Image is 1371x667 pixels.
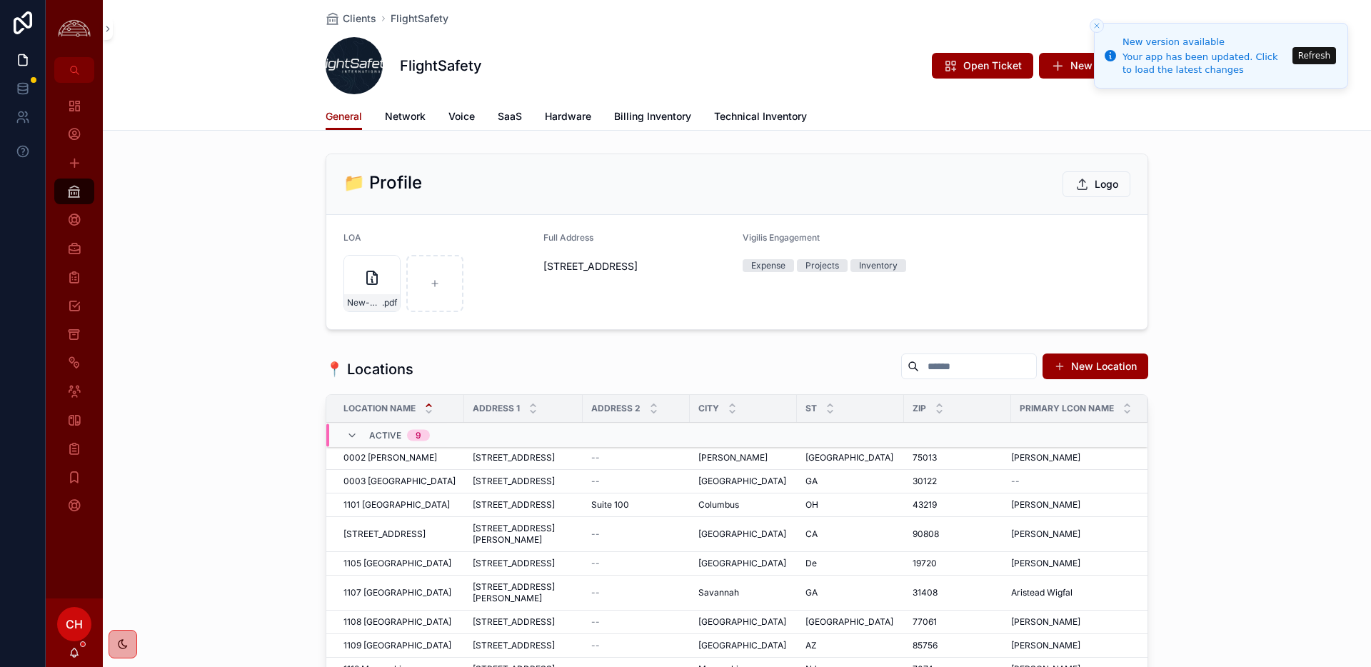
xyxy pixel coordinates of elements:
[1011,616,1080,628] span: [PERSON_NAME]
[543,232,593,243] span: Full Address
[1123,35,1288,49] div: New version available
[805,499,818,511] span: OH
[698,452,768,463] span: [PERSON_NAME]
[591,528,600,540] span: --
[545,104,591,132] a: Hardware
[66,616,83,633] span: CH
[326,359,413,379] h1: 📍 Locations
[698,499,739,511] span: Columbus
[369,430,401,441] span: Active
[473,403,520,414] span: Address 1
[545,109,591,124] span: Hardware
[1011,528,1080,540] span: [PERSON_NAME]
[343,11,376,26] span: Clients
[343,616,451,628] span: 1108 [GEOGRAPHIC_DATA]
[498,104,522,132] a: SaaS
[614,109,691,124] span: Billing Inventory
[805,587,818,598] span: GA
[805,476,818,487] span: GA
[54,18,94,40] img: App logo
[805,403,817,414] span: ST
[913,528,939,540] span: 90808
[343,171,422,194] h2: 📁 Profile
[1292,47,1336,64] button: Refresh
[913,640,938,651] span: 85756
[400,56,482,76] h1: FlightSafety
[1011,558,1080,569] span: [PERSON_NAME]
[1011,640,1080,651] span: [PERSON_NAME]
[385,109,426,124] span: Network
[714,104,807,132] a: Technical Inventory
[1011,587,1073,598] span: Aristead Wigfal
[347,297,382,309] span: New-Socium-LOA
[473,476,555,487] span: [STREET_ADDRESS]
[416,430,421,441] div: 9
[343,452,437,463] span: 0002 [PERSON_NAME]
[805,640,817,651] span: AZ
[382,297,397,309] span: .pdf
[391,11,448,26] a: FlightSafety
[591,616,600,628] span: --
[913,616,937,628] span: 77061
[1095,177,1118,191] span: Logo
[591,640,600,651] span: --
[913,476,937,487] span: 30122
[448,104,475,132] a: Voice
[46,83,103,537] div: scrollable content
[932,53,1033,79] button: Open Ticket
[448,109,475,124] span: Voice
[805,558,817,569] span: De
[1011,499,1080,511] span: [PERSON_NAME]
[698,558,786,569] span: [GEOGRAPHIC_DATA]
[913,452,937,463] span: 75013
[473,616,555,628] span: [STREET_ADDRESS]
[343,528,426,540] span: [STREET_ADDRESS]
[1063,171,1130,197] button: Logo
[343,403,416,414] span: Location Name
[343,587,451,598] span: 1107 [GEOGRAPHIC_DATA]
[591,403,641,414] span: Address 2
[698,403,719,414] span: City
[1090,19,1104,33] button: Close toast
[591,499,629,511] span: Suite 100
[498,109,522,124] span: SaaS
[473,558,555,569] span: [STREET_ADDRESS]
[913,403,926,414] span: Zip
[343,232,361,243] span: LOA
[473,452,555,463] span: [STREET_ADDRESS]
[751,259,785,272] div: Expense
[385,104,426,132] a: Network
[963,59,1022,73] span: Open Ticket
[805,452,893,463] span: [GEOGRAPHIC_DATA]
[343,558,451,569] span: 1105 [GEOGRAPHIC_DATA]
[1123,51,1288,76] div: Your app has been updated. Click to load the latest changes
[698,476,786,487] span: [GEOGRAPHIC_DATA]
[698,528,786,540] span: [GEOGRAPHIC_DATA]
[1043,353,1148,379] button: New Location
[698,616,786,628] span: [GEOGRAPHIC_DATA]
[859,259,898,272] div: Inventory
[805,528,818,540] span: CA
[913,587,938,598] span: 31408
[913,558,937,569] span: 19720
[591,558,600,569] span: --
[714,109,807,124] span: Technical Inventory
[326,11,376,26] a: Clients
[543,259,732,274] span: [STREET_ADDRESS]
[326,104,362,131] a: General
[698,587,739,598] span: Savannah
[473,499,555,511] span: [STREET_ADDRESS]
[614,104,691,132] a: Billing Inventory
[1011,476,1020,487] span: --
[1020,403,1114,414] span: Primary LCON Name
[473,581,574,604] span: [STREET_ADDRESS][PERSON_NAME]
[343,640,451,651] span: 1109 [GEOGRAPHIC_DATA]
[591,587,600,598] span: --
[805,616,893,628] span: [GEOGRAPHIC_DATA]
[913,499,937,511] span: 43219
[591,452,600,463] span: --
[1011,452,1080,463] span: [PERSON_NAME]
[473,523,574,546] span: [STREET_ADDRESS][PERSON_NAME]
